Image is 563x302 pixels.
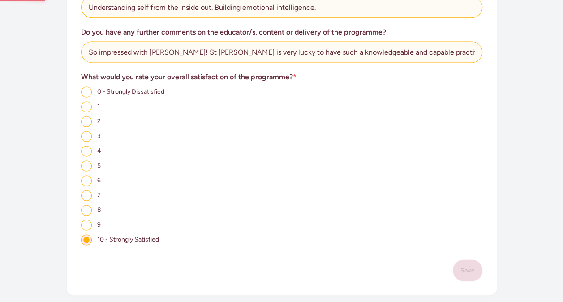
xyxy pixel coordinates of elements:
[97,177,101,184] span: 6
[97,221,101,229] span: 9
[97,132,101,140] span: 3
[81,146,92,156] input: 4
[81,175,92,186] input: 6
[81,131,92,142] input: 3
[97,103,100,110] span: 1
[81,27,482,38] h3: Do you have any further comments on the educator/s, content or delivery of the programme?
[81,234,92,245] input: 10 - Strongly Satisfied
[81,205,92,216] input: 8
[97,191,101,199] span: 7
[97,117,101,125] span: 2
[97,206,101,214] span: 8
[97,162,101,169] span: 5
[81,101,92,112] input: 1
[97,88,164,95] span: 0 - Strongly Dissatisfied
[81,72,482,82] h3: What would you rate your overall satisfaction of the programme?
[81,220,92,230] input: 9
[97,236,159,243] span: 10 - Strongly Satisfied
[97,147,101,155] span: 4
[81,86,92,97] input: 0 - Strongly Dissatisfied
[81,190,92,201] input: 7
[81,116,92,127] input: 2
[81,160,92,171] input: 5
